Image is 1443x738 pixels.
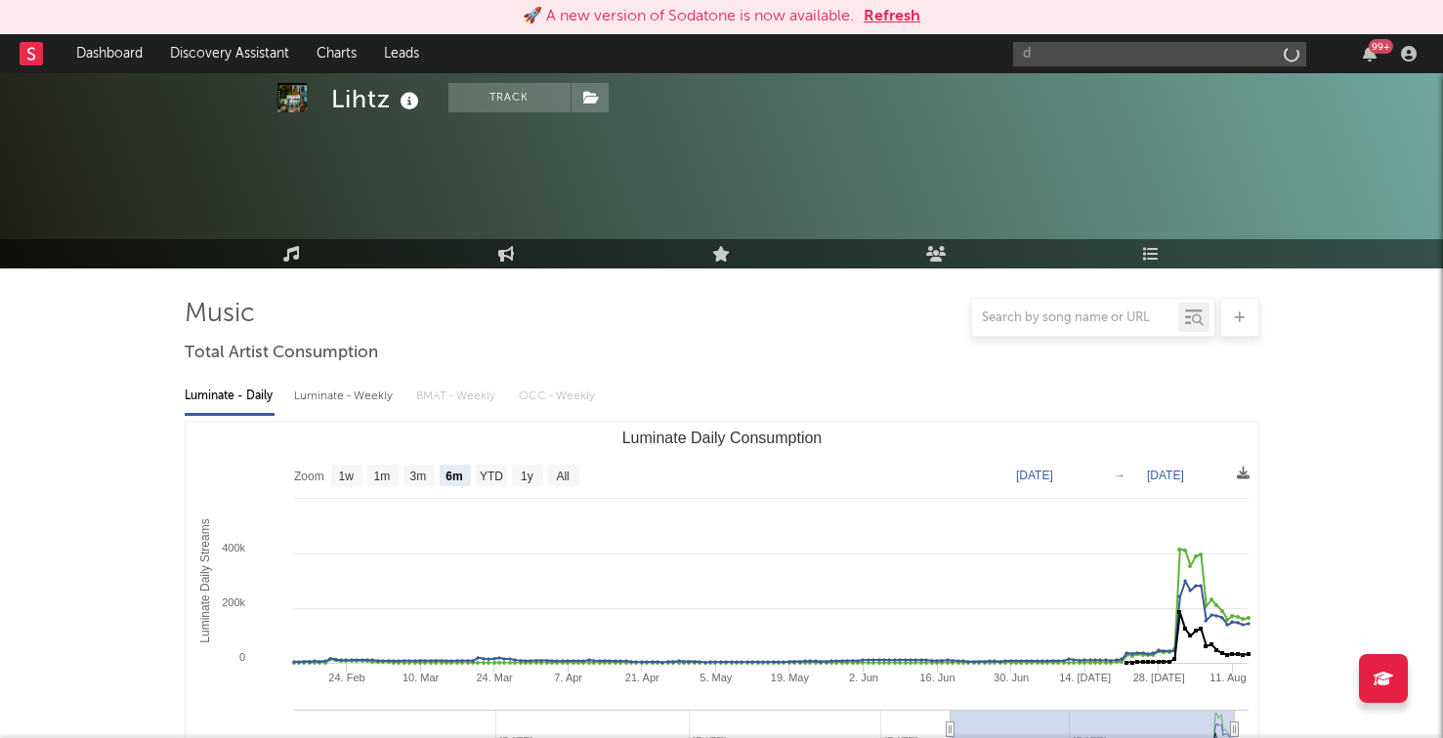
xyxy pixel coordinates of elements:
[156,34,303,73] a: Discovery Assistant
[770,672,809,683] text: 19. May
[700,672,733,683] text: 5. May
[185,380,275,413] div: Luminate - Daily
[1114,469,1125,482] text: →
[63,34,156,73] a: Dashboard
[222,542,245,553] text: 400k
[1132,672,1184,683] text: 28. [DATE]
[521,470,533,483] text: 1y
[222,596,245,608] text: 200k
[448,83,571,112] button: Track
[1210,672,1246,683] text: 11. Aug
[303,34,370,73] a: Charts
[370,34,433,73] a: Leads
[1059,672,1111,683] text: 14. [DATE]
[864,5,920,28] button: Refresh
[554,672,582,683] text: 7. Apr
[409,470,426,483] text: 3m
[294,380,397,413] div: Luminate - Weekly
[1147,469,1184,482] text: [DATE]
[197,518,211,642] text: Luminate Daily Streams
[446,470,462,483] text: 6m
[1013,42,1306,66] input: Search for artists
[328,672,364,683] text: 24. Feb
[338,470,354,483] text: 1w
[994,672,1029,683] text: 30. Jun
[294,470,324,483] text: Zoom
[621,430,822,446] text: Luminate Daily Consumption
[972,310,1178,326] input: Search by song name or URL
[185,342,378,365] span: Total Artist Consumption
[848,672,877,683] text: 2. Jun
[238,651,244,663] text: 0
[331,83,424,115] div: Lihtz
[479,470,502,483] text: YTD
[1363,46,1377,61] button: 99+
[624,672,658,683] text: 21. Apr
[1016,469,1053,482] text: [DATE]
[373,470,390,483] text: 1m
[402,672,439,683] text: 10. Mar
[556,470,569,483] text: All
[476,672,513,683] text: 24. Mar
[919,672,955,683] text: 16. Jun
[523,5,854,28] div: 🚀 A new version of Sodatone is now available.
[1369,39,1393,54] div: 99 +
